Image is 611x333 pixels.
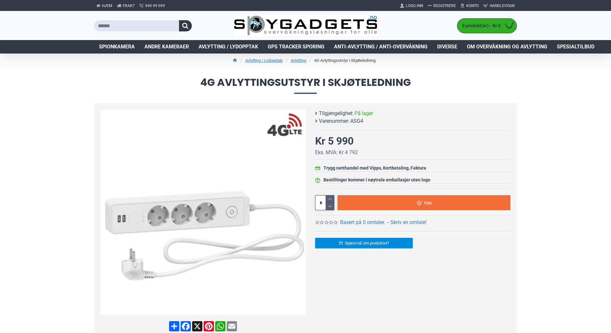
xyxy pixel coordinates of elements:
a: WhatsApp [215,321,226,331]
span: Spesialtilbud [557,43,594,51]
div: Kr 5 990 [315,133,354,149]
span: Om overvåkning og avlytting [467,43,547,51]
a: Konto [458,1,481,11]
span: Anti-avlytting / Anti-overvåkning [334,43,428,51]
span: Avlytting / Lydopptak [199,43,258,51]
span: På lager [354,110,373,117]
a: Avlytting / Lydopptak [245,57,283,64]
span: 0 produkt(er) - Kr 0 [457,22,502,29]
span: ASG4 [350,117,363,125]
a: Handlevogn [481,1,517,11]
a: GPS Tracker Sporing [263,40,329,54]
div: Trygg netthandel med Vipps, Kortbetaling, Faktura [323,165,426,171]
img: SpyGadgets.no [234,15,378,36]
b: Tilgjengelighet: [319,110,354,117]
a: Anti-avlytting / Anti-overvåkning [329,40,432,54]
a: Logg Inn [398,1,425,11]
img: 4G romavlytter i skjøteledning - SpyGadgets.no [101,110,305,315]
span: Handlevogn [490,3,515,9]
a: Pinterest [203,321,215,331]
a: Share [168,321,180,331]
b: Varenummer: [319,117,349,125]
a: Email [226,321,238,331]
b: - [387,219,388,225]
span: 4G Avlyttingsutstyr i Skjøteledning [94,77,517,94]
span: Registrere [433,3,456,9]
span: Hjem [102,3,112,9]
a: Basert på 0 omtaler. [340,219,385,226]
span: Andre kameraer [144,43,189,51]
a: Spionkamera [94,40,140,54]
a: X [191,321,203,331]
a: Avlytting / Lydopptak [194,40,263,54]
a: Facebook [180,321,191,331]
span: GPS Tracker Sporing [268,43,324,51]
span: Kjøp [424,201,432,205]
a: Andre kameraer [140,40,194,54]
span: Logg Inn [406,3,423,9]
div: Bestillinger kommer i nøytrale emballasjer uten logo [323,177,430,183]
span: Frakt [123,3,135,9]
a: Avlytting [291,57,306,64]
span: Konto [466,3,479,9]
a: Spesialtilbud [552,40,599,54]
span: Spionkamera [99,43,135,51]
a: Skriv en omtale! [390,219,427,226]
a: Spørsmål om produktet? [315,238,413,248]
span: Diverse [437,43,457,51]
a: 0 produkt(er) - Kr 0 [457,19,517,33]
span: 940 99 099 [145,3,165,9]
a: Registrere [425,1,458,11]
a: Diverse [432,40,462,54]
a: Om overvåkning og avlytting [462,40,552,54]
